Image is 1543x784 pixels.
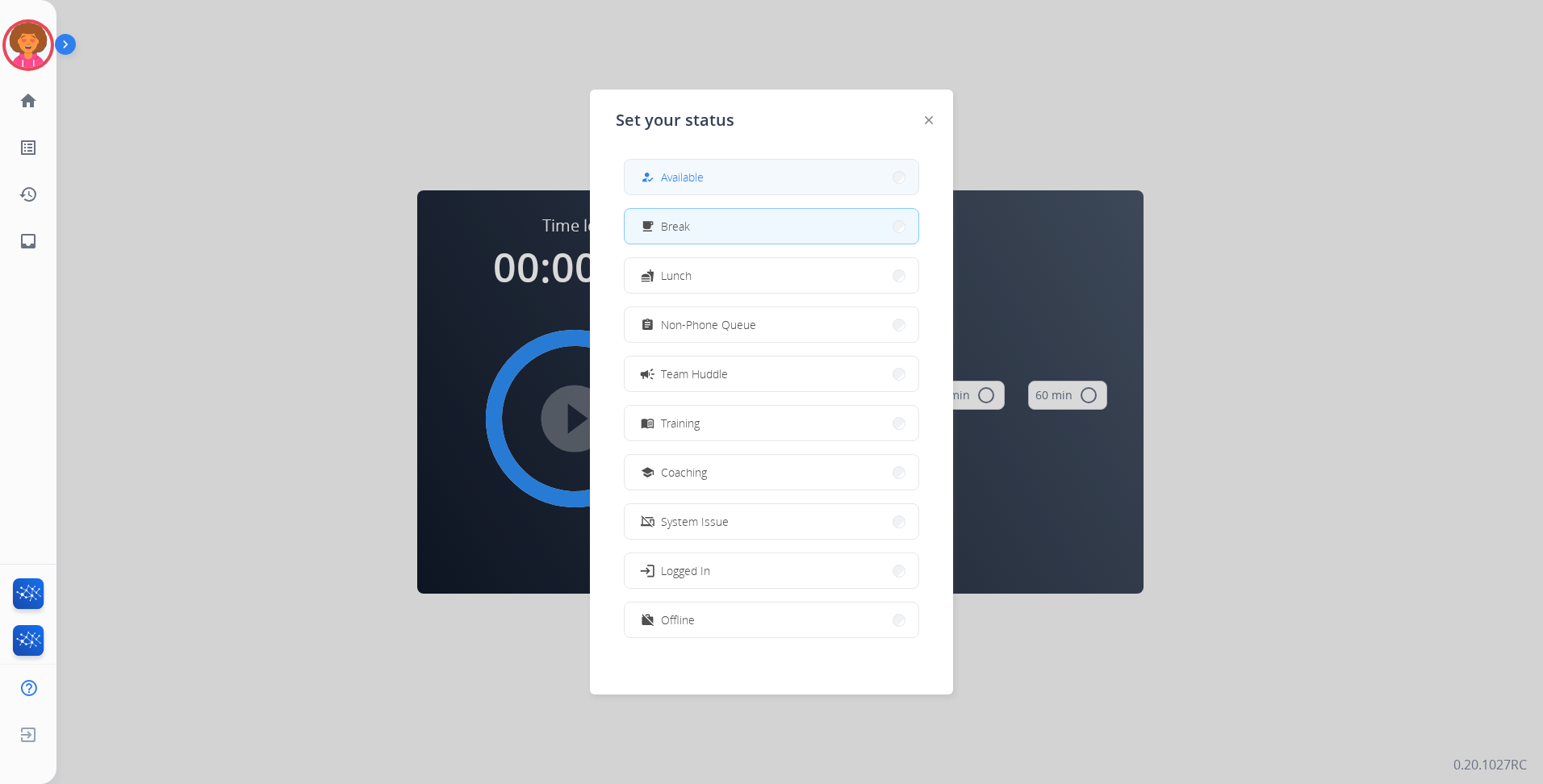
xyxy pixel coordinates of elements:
span: Offline [661,611,695,628]
span: Coaching [661,464,707,481]
mat-icon: campaign [639,365,655,382]
mat-icon: login [639,562,655,578]
mat-icon: how_to_reg [641,170,654,184]
mat-icon: phonelink_off [641,515,654,528]
mat-icon: work_off [641,613,654,627]
button: System Issue [625,504,918,539]
button: Non-Phone Queue [625,307,918,342]
p: 0.20.1027RC [1453,755,1527,774]
button: Logged In [625,553,918,588]
span: Lunch [661,267,692,284]
button: Break [625,209,918,244]
button: Offline [625,603,918,637]
mat-icon: history [19,185,38,204]
span: Logged In [661,562,710,579]
mat-icon: school [641,465,654,479]
img: avatar [6,23,51,68]
span: Available [661,169,704,186]
button: Coaching [625,455,918,490]
mat-icon: home [19,91,38,111]
button: Training [625,406,918,440]
button: Lunch [625,258,918,293]
span: Break [661,218,690,235]
mat-icon: list_alt [19,138,38,157]
span: System Issue [661,513,729,530]
button: Team Huddle [625,357,918,391]
span: Set your status [616,109,734,131]
mat-icon: free_breakfast [641,219,654,233]
button: Available [625,160,918,194]
img: close-button [925,116,933,124]
mat-icon: menu_book [641,416,654,430]
mat-icon: assignment [641,318,654,332]
span: Training [661,415,700,432]
span: Non-Phone Queue [661,316,756,333]
mat-icon: inbox [19,231,38,251]
mat-icon: fastfood [641,269,654,282]
span: Team Huddle [661,365,728,382]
